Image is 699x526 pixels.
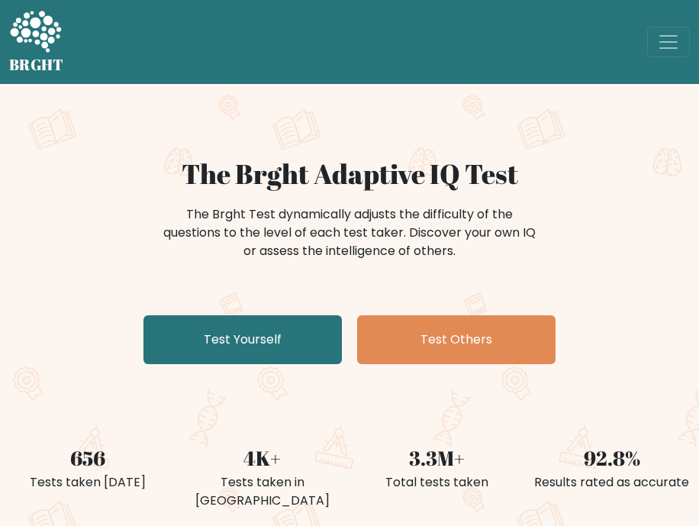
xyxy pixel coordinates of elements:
[9,444,166,473] div: 656
[9,6,64,78] a: BRGHT
[184,473,340,510] div: Tests taken in [GEOGRAPHIC_DATA]
[9,56,64,74] h5: BRGHT
[359,444,515,473] div: 3.3M+
[9,157,690,190] h1: The Brght Adaptive IQ Test
[533,444,690,473] div: 92.8%
[9,473,166,492] div: Tests taken [DATE]
[647,27,690,57] button: Toggle navigation
[359,473,515,492] div: Total tests taken
[533,473,690,492] div: Results rated as accurate
[184,444,340,473] div: 4K+
[159,205,540,260] div: The Brght Test dynamically adjusts the difficulty of the questions to the level of each test take...
[357,315,556,364] a: Test Others
[143,315,342,364] a: Test Yourself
